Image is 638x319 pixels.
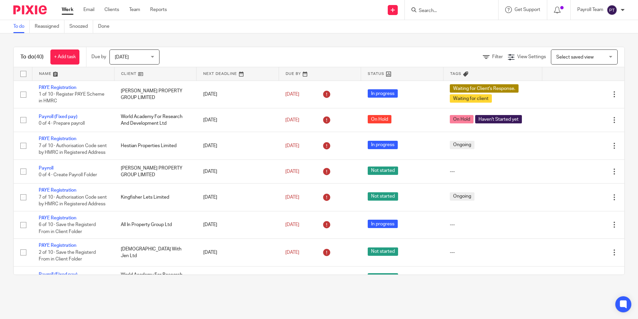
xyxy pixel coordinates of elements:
[39,114,77,119] a: Payroll (Fixed pay)
[104,6,119,13] a: Clients
[39,272,77,277] a: Payroll (Fixed pay)
[515,7,540,12] span: Get Support
[285,92,299,97] span: [DATE]
[197,266,279,290] td: [DATE]
[114,159,196,183] td: [PERSON_NAME] PROPERTY GROUP LIMITED
[39,243,76,248] a: PAYE Registration
[34,54,44,60] span: (40)
[129,6,140,13] a: Team
[114,108,196,132] td: World Academy For Research And Development Ltd
[39,216,76,220] a: PAYE Registration
[39,136,76,141] a: PAYE Registration
[39,85,76,90] a: PAYE Registration
[368,141,398,149] span: In progress
[368,273,398,282] span: Not started
[39,222,96,234] span: 6 of 10 · Save the Registerd From in Client Folder
[83,6,94,13] a: Email
[197,132,279,159] td: [DATE]
[35,20,64,33] a: Reassigned
[368,167,398,175] span: Not started
[197,239,279,266] td: [DATE]
[450,249,535,256] div: ---
[114,81,196,108] td: [PERSON_NAME] PROPERTY GROUP LIMITED
[13,5,47,14] img: Pixie
[368,220,398,228] span: In progress
[114,211,196,238] td: All In Property Group Ltd
[39,195,107,207] span: 7 of 10 · Authorisation Code sent by HMRC in Registered Address
[197,159,279,183] td: [DATE]
[39,250,96,262] span: 2 of 10 · Save the Registerd From in Client Folder
[285,118,299,122] span: [DATE]
[368,89,398,98] span: In progress
[13,20,30,33] a: To do
[450,84,519,93] span: Waiting for Client's Response.
[20,54,44,61] h1: To do
[62,6,73,13] a: Work
[475,115,522,123] span: Haven't Started yet
[285,222,299,227] span: [DATE]
[285,250,299,255] span: [DATE]
[50,49,79,65] a: + Add task
[39,143,107,155] span: 7 of 10 · Authorisation Code sent by HMRC in Registered Address
[556,55,594,60] span: Select saved view
[450,115,473,123] span: On Hold
[114,184,196,211] td: Kingfisher Lets Limited
[450,168,535,175] div: ---
[418,8,478,14] input: Search
[368,247,398,256] span: Not started
[114,266,196,290] td: World Academy For Research And Development Ltd
[285,143,299,148] span: [DATE]
[368,115,391,123] span: On Hold
[69,20,93,33] a: Snoozed
[39,121,85,126] span: 0 of 4 · Prepare payroll
[150,6,167,13] a: Reports
[114,239,196,266] td: [DEMOGRAPHIC_DATA] With Jen Ltd
[98,20,114,33] a: Done
[197,211,279,238] td: [DATE]
[450,221,535,228] div: ---
[607,5,617,15] img: svg%3E
[517,55,546,59] span: View Settings
[39,92,104,104] span: 1 of 10 · Register PAYE Scheme in HMRC
[114,132,196,159] td: Hestian Properties Limited
[197,81,279,108] td: [DATE]
[450,141,474,149] span: Ongoing
[285,169,299,174] span: [DATE]
[39,173,97,177] span: 0 of 4 · Create Payroll Folder
[450,192,474,201] span: Ongoing
[368,192,398,201] span: Not started
[285,195,299,200] span: [DATE]
[39,166,53,171] a: Payroll
[39,188,76,193] a: PAYE Registration
[450,94,492,103] span: Waiting for client
[115,55,129,60] span: [DATE]
[197,184,279,211] td: [DATE]
[492,55,503,59] span: Filter
[91,54,106,60] p: Due by
[197,108,279,132] td: [DATE]
[577,6,603,13] p: Payroll Team
[450,72,461,76] span: Tags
